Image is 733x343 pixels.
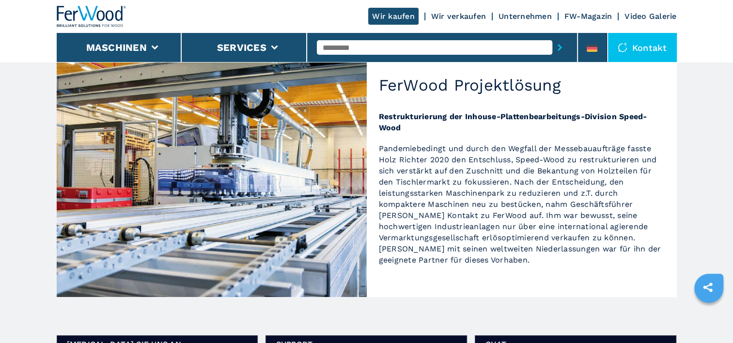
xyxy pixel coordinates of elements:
div: Kontakt [608,33,677,62]
img: FerWood Projektlösung [57,59,367,297]
img: Ferwood [57,6,126,27]
a: Wir kaufen [368,8,419,25]
h2: FerWood Projektlösung [379,76,665,95]
iframe: Chat [692,299,726,336]
a: Video Galerie [624,12,676,21]
button: Maschinen [86,42,147,53]
a: Unternehmen [499,12,552,21]
strong: Restrukturierung der Inhouse-Plattenbearbeitun­g­s-Division Speed-Wood [379,112,647,132]
button: submit-button [552,36,567,59]
p: Pandemiebedingt und durch den Wegfall der Messebauaufträge fasste Holz Richter 2020 den Entschlus... [379,143,665,265]
button: Services [217,42,266,53]
a: sharethis [696,275,720,299]
a: FW-Magazin [564,12,612,21]
img: Kontakt [618,43,627,52]
a: Wir verkaufen [431,12,486,21]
